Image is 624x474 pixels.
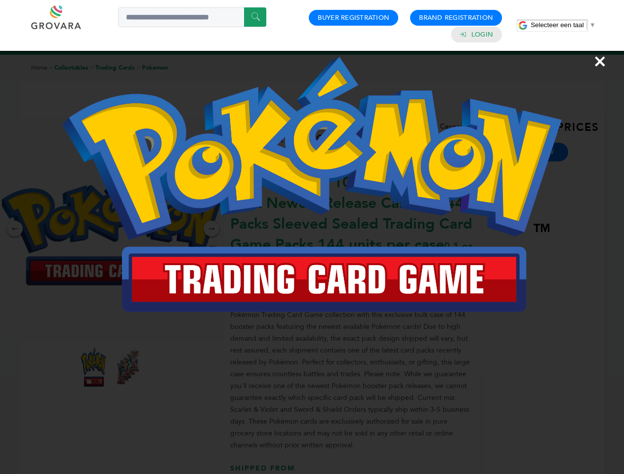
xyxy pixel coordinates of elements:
a: Buyer Registration [318,13,389,22]
a: Login [471,30,493,39]
span: ▼ [589,21,596,29]
img: Image Preview [62,57,561,312]
span: Selecteer een taal [531,21,583,29]
input: Search a product or brand... [118,7,266,27]
a: Selecteer een taal​ [531,21,596,29]
a: Brand Registration [419,13,493,22]
span: ​ [586,21,587,29]
span: × [593,47,607,75]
